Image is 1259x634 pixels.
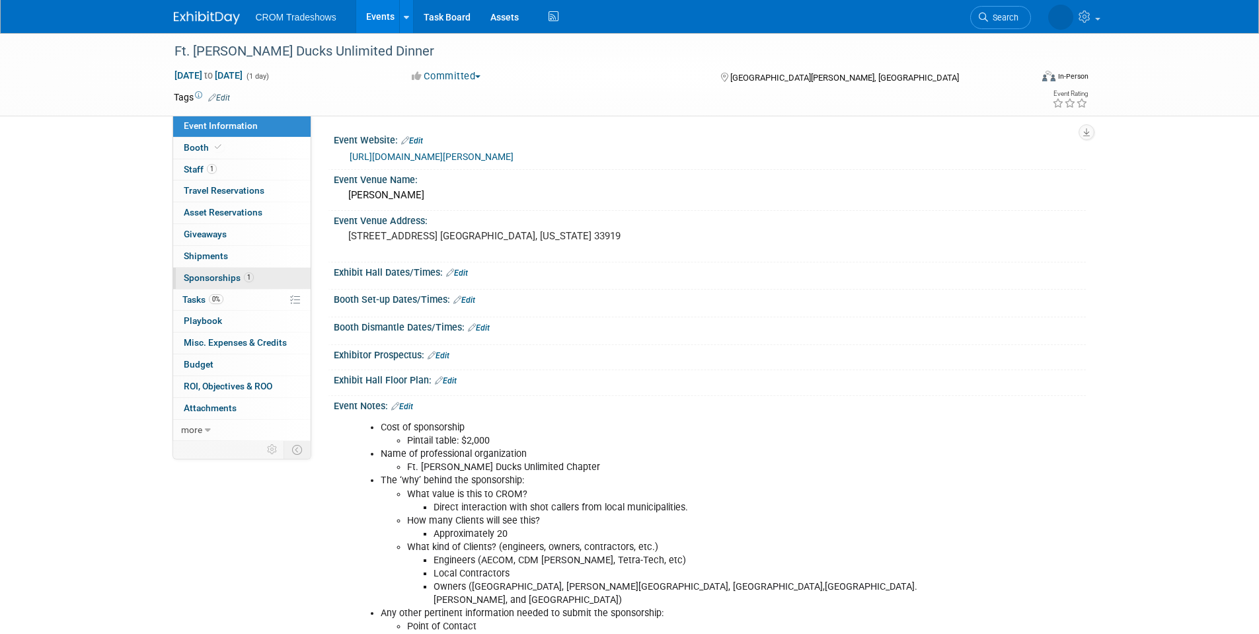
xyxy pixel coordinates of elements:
td: Tags [174,91,230,104]
img: Kristin Elliott [1048,5,1073,30]
td: Toggle Event Tabs [284,441,311,458]
div: Event Rating [1052,91,1088,97]
span: 0% [209,294,223,304]
div: Booth Dismantle Dates/Times: [334,317,1086,335]
a: Edit [446,268,468,278]
li: Direct interaction with shot callers from local municipalities. [434,501,933,514]
div: Exhibitor Prospectus: [334,345,1086,362]
li: Name of professional organization [381,448,933,461]
li: The ‘why’ behind the sponsorship: [381,474,933,487]
a: Edit [435,376,457,385]
div: In-Person [1057,71,1088,81]
a: ROI, Objectives & ROO [173,376,311,397]
span: 1 [207,164,217,174]
a: Budget [173,354,311,376]
span: more [181,424,202,435]
li: What kind of Clients? (engineers, owners, contractors, etc.) [407,541,933,554]
div: Event Notes: [334,396,1086,413]
i: Booth reservation complete [215,143,221,151]
li: Approximately 20 [434,528,933,541]
span: ROI, Objectives & ROO [184,381,272,391]
li: What value is this to CROM? [407,488,933,501]
a: Edit [391,402,413,411]
img: ExhibitDay [174,11,240,24]
li: Owners ([GEOGRAPHIC_DATA], [PERSON_NAME][GEOGRAPHIC_DATA], [GEOGRAPHIC_DATA],[GEOGRAPHIC_DATA]. [... [434,580,933,607]
span: Booth [184,142,224,153]
li: Local Contractors [434,567,933,580]
a: Tasks0% [173,290,311,311]
td: Personalize Event Tab Strip [261,441,284,458]
div: Booth Set-up Dates/Times: [334,290,1086,307]
a: [URL][DOMAIN_NAME][PERSON_NAME] [350,151,514,162]
span: Event Information [184,120,258,131]
span: Sponsorships [184,272,254,283]
a: Sponsorships1 [173,268,311,289]
a: Search [970,6,1031,29]
a: Attachments [173,398,311,419]
a: Edit [453,296,475,305]
span: Attachments [184,403,237,413]
div: Exhibit Hall Floor Plan: [334,370,1086,387]
span: to [202,70,215,81]
span: Budget [184,359,213,370]
div: Event Format [953,69,1089,89]
li: Pintail table: $2,000 [407,434,933,448]
span: Asset Reservations [184,207,262,218]
li: Ft. [PERSON_NAME] Ducks Unlimited Chapter [407,461,933,474]
span: Travel Reservations [184,185,264,196]
li: Engineers (AECOM, CDM [PERSON_NAME], Tetra-Tech, etc) [434,554,933,567]
span: CROM Tradeshows [256,12,336,22]
a: Shipments [173,246,311,267]
li: Any other pertinent information needed to submit the sponsorship: [381,607,933,620]
div: Event Venue Name: [334,170,1086,186]
a: Edit [428,351,449,360]
span: Misc. Expenses & Credits [184,337,287,348]
a: Travel Reservations [173,180,311,202]
span: Staff [184,164,217,175]
div: Exhibit Hall Dates/Times: [334,262,1086,280]
a: Edit [401,136,423,145]
a: Event Information [173,116,311,137]
span: [DATE] [DATE] [174,69,243,81]
a: Edit [208,93,230,102]
span: Search [988,13,1018,22]
span: (1 day) [245,72,269,81]
button: Committed [407,69,486,83]
span: Giveaways [184,229,227,239]
pre: [STREET_ADDRESS] [GEOGRAPHIC_DATA], [US_STATE] 33919 [348,230,632,242]
img: Format-Inperson.png [1042,71,1055,81]
span: Tasks [182,294,223,305]
a: Playbook [173,311,311,332]
a: more [173,420,311,441]
li: Cost of sponsorship [381,421,933,434]
li: How many Clients will see this? [407,514,933,528]
span: Shipments [184,251,228,261]
span: [GEOGRAPHIC_DATA][PERSON_NAME], [GEOGRAPHIC_DATA] [730,73,959,83]
a: Giveaways [173,224,311,245]
a: Asset Reservations [173,202,311,223]
div: [PERSON_NAME] [344,185,1076,206]
span: Playbook [184,315,222,326]
a: Edit [468,323,490,333]
div: Event Website: [334,130,1086,147]
a: Booth [173,138,311,159]
div: Event Venue Address: [334,211,1086,227]
span: 1 [244,272,254,282]
li: Point of Contact [407,620,933,633]
a: Staff1 [173,159,311,180]
a: Misc. Expenses & Credits [173,333,311,354]
div: Ft. [PERSON_NAME] Ducks Unlimited Dinner [170,40,1011,63]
